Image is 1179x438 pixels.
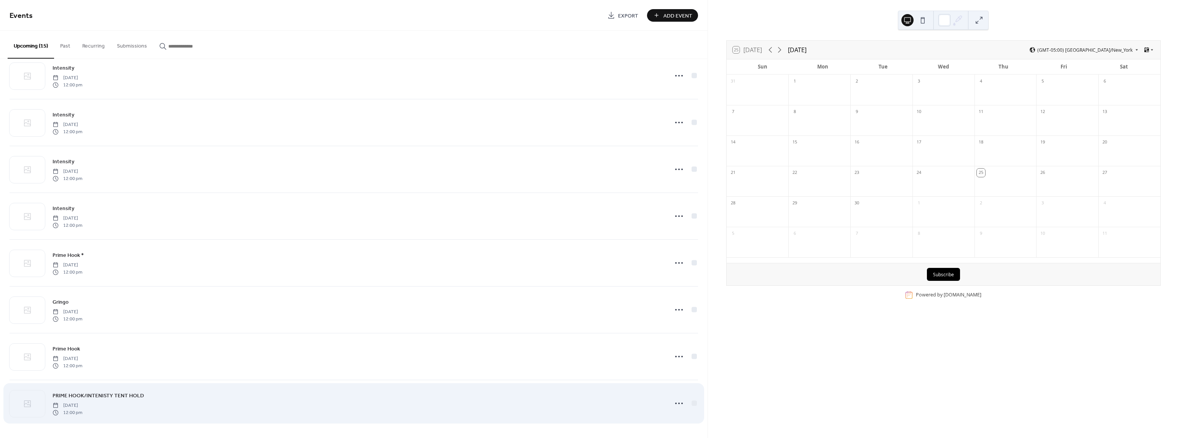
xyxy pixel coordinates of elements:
[1038,108,1047,116] div: 12
[1101,77,1109,86] div: 6
[915,199,923,207] div: 1
[53,392,144,400] span: PRIME HOOK/INTENISTY TENT HOLD
[853,77,861,86] div: 2
[791,138,799,147] div: 15
[53,362,82,369] span: 12:00 pm
[53,205,74,213] span: Intensity
[1101,199,1109,207] div: 4
[729,199,737,207] div: 28
[944,291,981,298] a: [DOMAIN_NAME]
[1101,108,1109,116] div: 13
[1034,59,1094,75] div: Fri
[54,31,76,58] button: Past
[927,268,960,281] button: Subscribe
[1101,169,1109,177] div: 27
[915,138,923,147] div: 17
[1101,229,1109,238] div: 11
[53,111,74,119] span: Intensity
[53,262,82,269] span: [DATE]
[1038,77,1047,86] div: 5
[53,64,74,72] a: Intensity
[916,291,981,298] div: Powered by
[977,108,985,116] div: 11
[733,59,793,75] div: Sun
[53,81,82,88] span: 12:00 pm
[1038,229,1047,238] div: 10
[53,168,82,175] span: [DATE]
[977,77,985,86] div: 4
[977,199,985,207] div: 2
[1094,59,1154,75] div: Sat
[53,128,82,135] span: 12:00 pm
[53,309,82,315] span: [DATE]
[53,252,84,260] span: Prime Hook *
[977,229,985,238] div: 9
[602,9,644,22] a: Export
[53,344,80,353] a: Prime Hook
[663,12,692,20] span: Add Event
[1101,138,1109,147] div: 20
[1038,169,1047,177] div: 26
[53,355,82,362] span: [DATE]
[53,315,82,322] span: 12:00 pm
[791,169,799,177] div: 22
[53,75,82,81] span: [DATE]
[53,157,74,166] a: Intensity
[53,215,82,222] span: [DATE]
[618,12,638,20] span: Export
[1038,199,1047,207] div: 3
[111,31,153,58] button: Submissions
[53,121,82,128] span: [DATE]
[853,169,861,177] div: 23
[729,108,737,116] div: 7
[791,108,799,116] div: 8
[977,138,985,147] div: 18
[977,169,985,177] div: 25
[53,251,84,260] a: Prime Hook *
[791,229,799,238] div: 6
[853,199,861,207] div: 30
[53,391,144,400] a: PRIME HOOK/INTENISTY TENT HOLD
[76,31,111,58] button: Recurring
[853,59,913,75] div: Tue
[1038,138,1047,147] div: 19
[8,31,54,59] button: Upcoming (15)
[53,175,82,182] span: 12:00 pm
[729,169,737,177] div: 21
[853,138,861,147] div: 16
[729,229,737,238] div: 5
[53,298,69,306] a: Gringo
[53,269,82,276] span: 12:00 pm
[53,222,82,229] span: 12:00 pm
[791,77,799,86] div: 1
[915,77,923,86] div: 3
[729,77,737,86] div: 31
[793,59,853,75] div: Mon
[791,199,799,207] div: 29
[53,204,74,213] a: Intensity
[53,158,74,166] span: Intensity
[853,108,861,116] div: 9
[973,59,1034,75] div: Thu
[647,9,698,22] button: Add Event
[853,229,861,238] div: 7
[915,169,923,177] div: 24
[915,108,923,116] div: 10
[53,110,74,119] a: Intensity
[10,8,33,23] span: Events
[913,59,973,75] div: Wed
[53,402,82,409] span: [DATE]
[788,45,807,54] div: [DATE]
[1037,48,1133,52] span: (GMT-05:00) [GEOGRAPHIC_DATA]/New_York
[53,409,82,416] span: 12:00 pm
[729,138,737,147] div: 14
[915,229,923,238] div: 8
